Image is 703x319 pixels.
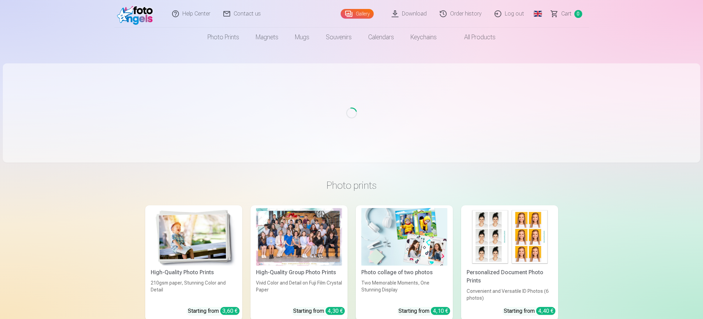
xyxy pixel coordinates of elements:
[574,10,582,18] span: 0
[398,307,450,315] div: Starting from
[326,307,345,315] div: 4,30 €
[402,28,445,47] a: Keychains
[148,279,239,301] div: 210gsm paper, Stunning Color and Detail
[504,307,555,315] div: Starting from
[361,208,447,266] img: Photo collage of two photos
[360,28,402,47] a: Calendars
[536,307,555,315] div: 4,40 €
[561,10,572,18] span: Сart
[318,28,360,47] a: Souvenirs
[287,28,318,47] a: Mugs
[467,208,553,266] img: Personalized Document Photo Prints
[464,268,555,285] div: Personalized Document Photo Prints
[359,268,450,277] div: Photo collage of two photos
[199,28,247,47] a: Photo prints
[117,3,157,25] img: /fa1
[220,307,239,315] div: 3,60 €
[293,307,345,315] div: Starting from
[148,268,239,277] div: High-Quality Photo Prints
[359,279,450,301] div: Two Memorable Moments, One Stunning Display
[188,307,239,315] div: Starting from
[247,28,287,47] a: Magnets
[445,28,504,47] a: All products
[431,307,450,315] div: 4,10 €
[151,208,237,266] img: High-Quality Photo Prints
[253,268,345,277] div: High-Quality Group Photo Prints
[464,288,555,301] div: Convenient and Versatile ID Photos (6 photos)
[253,279,345,301] div: Vivid Color and Detail on Fuji Film Crystal Paper
[151,179,553,192] h3: Photo prints
[341,9,374,19] a: Gallery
